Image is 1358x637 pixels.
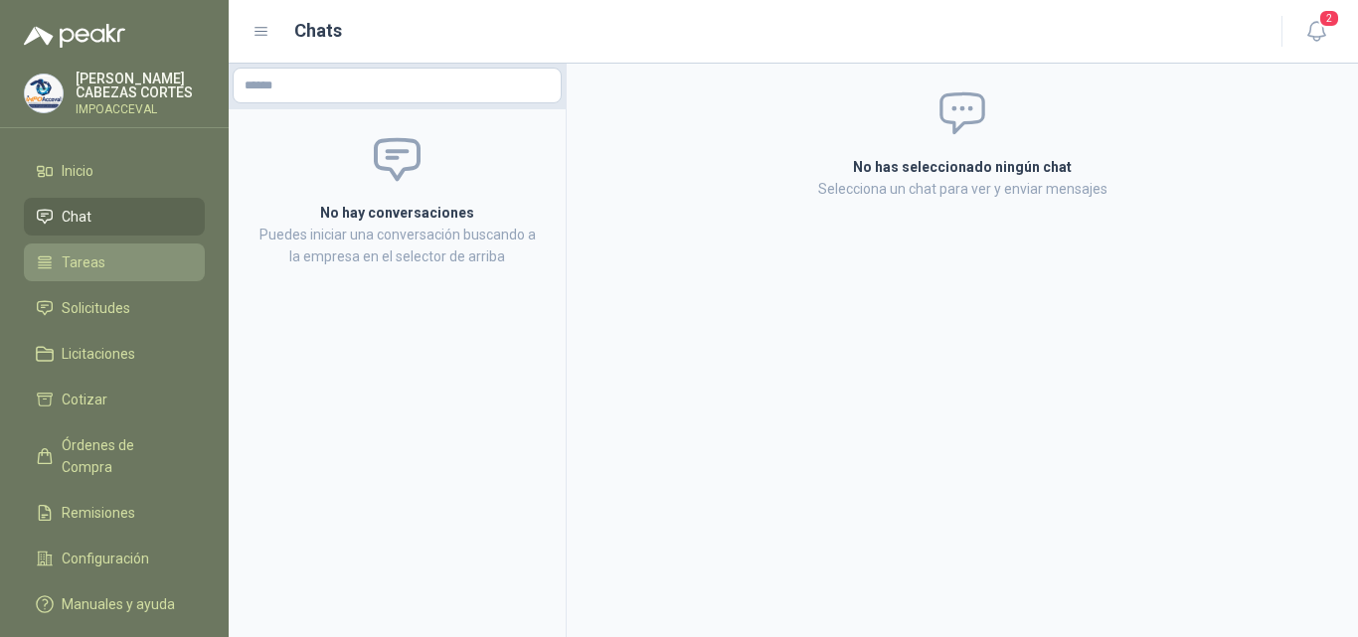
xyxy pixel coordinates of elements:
a: Chat [24,198,205,236]
span: Solicitudes [62,297,130,319]
span: Configuración [62,548,149,569]
h2: No has seleccionado ningún chat [615,156,1309,178]
p: Selecciona un chat para ver y enviar mensajes [615,178,1309,200]
img: Company Logo [25,75,63,112]
span: Manuales y ayuda [62,593,175,615]
a: Solicitudes [24,289,205,327]
h2: No hay conversaciones [253,202,542,224]
a: Órdenes de Compra [24,426,205,486]
span: Cotizar [62,389,107,410]
a: Manuales y ayuda [24,585,205,623]
span: Licitaciones [62,343,135,365]
a: Licitaciones [24,335,205,373]
h1: Chats [294,17,342,45]
p: [PERSON_NAME] CABEZAS CORTES [76,72,205,99]
span: Remisiones [62,502,135,524]
span: Inicio [62,160,93,182]
span: Órdenes de Compra [62,434,186,478]
span: Tareas [62,251,105,273]
p: Puedes iniciar una conversación buscando a la empresa en el selector de arriba [253,224,542,267]
span: Chat [62,206,91,228]
a: Tareas [24,243,205,281]
a: Remisiones [24,494,205,532]
a: Inicio [24,152,205,190]
a: Cotizar [24,381,205,418]
a: Configuración [24,540,205,577]
img: Logo peakr [24,24,125,48]
span: 2 [1318,9,1340,28]
p: IMPOACCEVAL [76,103,205,115]
button: 2 [1298,14,1334,50]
